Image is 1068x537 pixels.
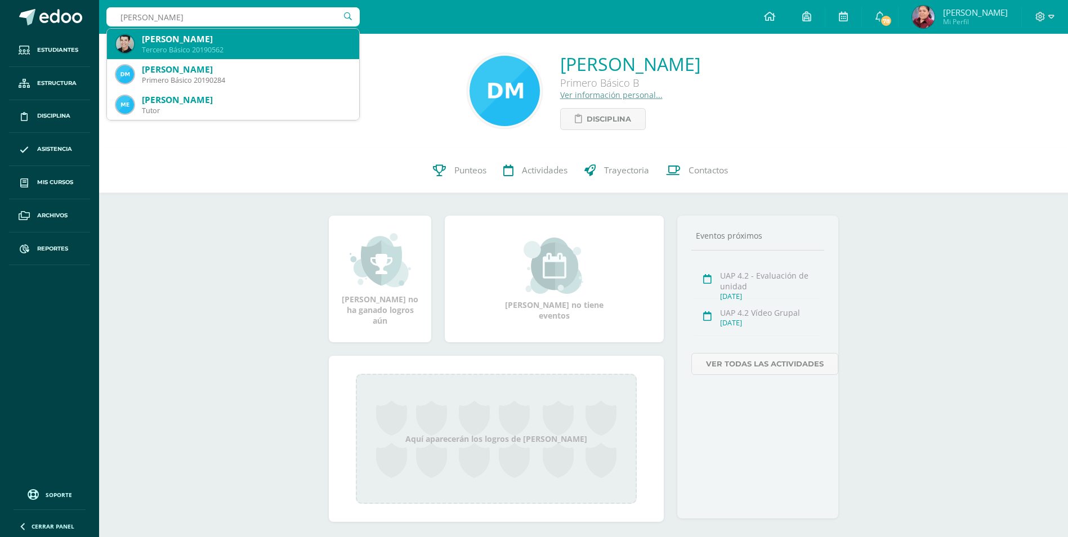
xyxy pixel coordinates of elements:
[9,199,90,232] a: Archivos
[116,96,134,114] img: 5ac7b320063385655f5da71430c23b38.png
[9,133,90,166] a: Asistencia
[689,164,728,176] span: Contactos
[9,166,90,199] a: Mis cursos
[720,292,821,301] div: [DATE]
[142,94,350,106] div: [PERSON_NAME]
[32,522,74,530] span: Cerrar panel
[116,65,134,83] img: 254299fc643ce190662f683fc7b12f5f.png
[37,244,68,253] span: Reportes
[142,106,350,115] div: Tutor
[142,45,350,55] div: Tercero Básico 20190562
[658,148,736,193] a: Contactos
[880,15,892,27] span: 78
[37,145,72,154] span: Asistencia
[560,108,646,130] a: Disciplina
[943,7,1008,18] span: [PERSON_NAME]
[691,353,838,375] a: Ver todas las actividades
[37,111,70,120] span: Disciplina
[720,307,821,318] div: UAP 4.2 Vídeo Grupal
[356,374,637,504] div: Aquí aparecerán los logros de [PERSON_NAME]
[720,318,821,328] div: [DATE]
[560,52,700,76] a: [PERSON_NAME]
[142,64,350,75] div: [PERSON_NAME]
[37,211,68,220] span: Archivos
[470,56,540,126] img: 201c4d2abc82f0e60cacb8967e7086e3.png
[912,6,935,28] img: d6b8000caef82a835dfd50702ce5cd6f.png
[720,270,821,292] div: UAP 4.2 - Evaluación de unidad
[587,109,631,129] span: Disciplina
[691,230,824,241] div: Eventos próximos
[142,33,350,45] div: [PERSON_NAME]
[522,164,567,176] span: Actividades
[454,164,486,176] span: Punteos
[350,232,411,288] img: achievement_small.png
[9,232,90,266] a: Reportes
[9,67,90,100] a: Estructura
[498,238,611,321] div: [PERSON_NAME] no tiene eventos
[142,75,350,85] div: Primero Básico 20190284
[560,76,700,89] div: Primero Básico B
[424,148,495,193] a: Punteos
[9,100,90,133] a: Disciplina
[340,232,420,326] div: [PERSON_NAME] no ha ganado logros aún
[37,79,77,88] span: Estructura
[524,238,585,294] img: event_small.png
[46,491,72,499] span: Soporte
[560,89,663,100] a: Ver información personal...
[37,46,78,55] span: Estudiantes
[116,35,134,53] img: f1b8e0137eb168536569c28c1dcdc962.png
[576,148,658,193] a: Trayectoria
[37,178,73,187] span: Mis cursos
[14,486,86,502] a: Soporte
[604,164,649,176] span: Trayectoria
[495,148,576,193] a: Actividades
[943,17,1008,26] span: Mi Perfil
[9,34,90,67] a: Estudiantes
[106,7,360,26] input: Busca un usuario...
